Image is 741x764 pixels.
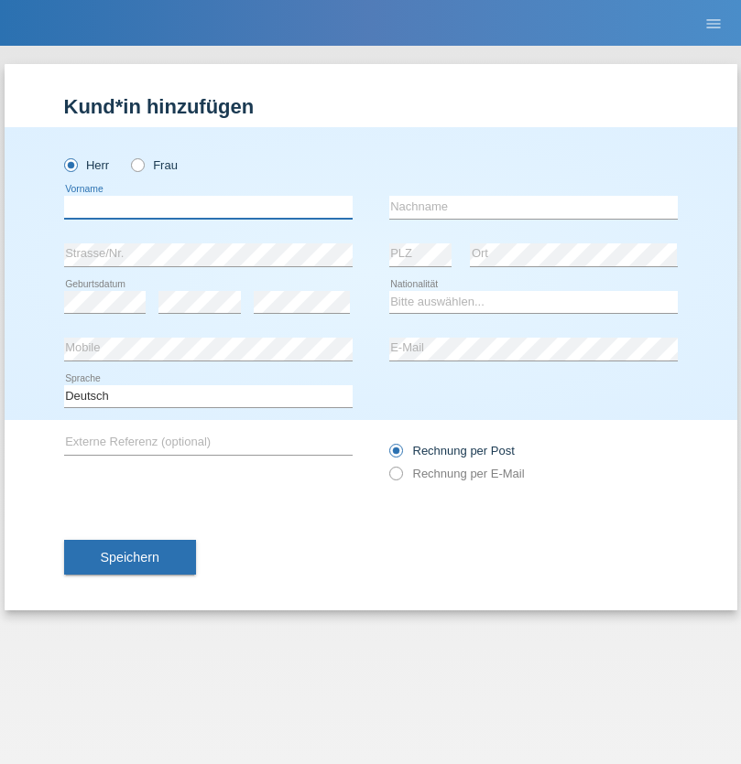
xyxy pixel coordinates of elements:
label: Frau [131,158,178,172]
h1: Kund*in hinzufügen [64,95,678,118]
input: Rechnung per E-Mail [389,467,401,490]
input: Frau [131,158,143,170]
i: menu [704,15,723,33]
span: Speichern [101,550,159,565]
label: Herr [64,158,110,172]
input: Rechnung per Post [389,444,401,467]
label: Rechnung per Post [389,444,515,457]
input: Herr [64,158,76,170]
label: Rechnung per E-Mail [389,467,525,480]
button: Speichern [64,540,196,575]
a: menu [695,17,732,28]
